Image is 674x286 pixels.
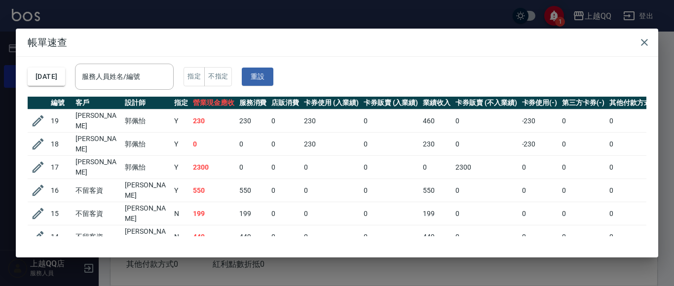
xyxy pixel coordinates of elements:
[420,179,453,202] td: 550
[237,156,269,179] td: 0
[269,156,301,179] td: 0
[560,97,607,109] th: 第三方卡券(-)
[420,225,453,249] td: 449
[172,97,190,109] th: 指定
[301,156,361,179] td: 0
[361,179,421,202] td: 0
[453,202,519,225] td: 0
[560,133,607,156] td: 0
[361,109,421,133] td: 0
[28,68,65,86] button: [DATE]
[237,179,269,202] td: 550
[420,109,453,133] td: 460
[190,133,237,156] td: 0
[361,225,421,249] td: 0
[560,109,607,133] td: 0
[122,179,172,202] td: [PERSON_NAME]
[190,225,237,249] td: 449
[607,97,661,109] th: 其他付款方式(-)
[122,133,172,156] td: 郭佩怡
[242,68,273,86] button: 重設
[520,133,560,156] td: -230
[520,109,560,133] td: -230
[420,156,453,179] td: 0
[190,202,237,225] td: 199
[453,179,519,202] td: 0
[269,109,301,133] td: 0
[453,109,519,133] td: 0
[560,179,607,202] td: 0
[122,97,172,109] th: 設計師
[301,179,361,202] td: 0
[453,225,519,249] td: 0
[73,225,122,249] td: 不留客資
[122,225,172,249] td: [PERSON_NAME]
[122,109,172,133] td: 郭佩怡
[361,97,421,109] th: 卡券販賣 (入業績)
[607,109,661,133] td: 0
[269,225,301,249] td: 0
[73,179,122,202] td: 不留客資
[16,29,658,56] h2: 帳單速查
[607,133,661,156] td: 0
[453,156,519,179] td: 2300
[301,109,361,133] td: 230
[172,133,190,156] td: Y
[453,133,519,156] td: 0
[237,109,269,133] td: 230
[560,225,607,249] td: 0
[301,97,361,109] th: 卡券使用 (入業績)
[172,109,190,133] td: Y
[48,179,73,202] td: 16
[172,225,190,249] td: N
[48,97,73,109] th: 編號
[420,202,453,225] td: 199
[607,156,661,179] td: 0
[453,97,519,109] th: 卡券販賣 (不入業績)
[560,202,607,225] td: 0
[48,156,73,179] td: 17
[607,179,661,202] td: 0
[520,156,560,179] td: 0
[520,97,560,109] th: 卡券使用(-)
[361,133,421,156] td: 0
[301,133,361,156] td: 230
[172,179,190,202] td: Y
[420,97,453,109] th: 業績收入
[48,133,73,156] td: 18
[361,202,421,225] td: 0
[420,133,453,156] td: 230
[190,156,237,179] td: 2300
[73,156,122,179] td: [PERSON_NAME]
[73,202,122,225] td: 不留客資
[184,67,205,86] button: 指定
[73,133,122,156] td: [PERSON_NAME]
[48,109,73,133] td: 19
[301,225,361,249] td: 0
[237,225,269,249] td: 449
[122,156,172,179] td: 郭佩怡
[607,225,661,249] td: 0
[122,202,172,225] td: [PERSON_NAME]
[361,156,421,179] td: 0
[560,156,607,179] td: 0
[73,109,122,133] td: [PERSON_NAME]
[269,97,301,109] th: 店販消費
[48,225,73,249] td: 14
[269,179,301,202] td: 0
[301,202,361,225] td: 0
[73,97,122,109] th: 客戶
[172,156,190,179] td: Y
[520,225,560,249] td: 0
[520,202,560,225] td: 0
[269,133,301,156] td: 0
[607,202,661,225] td: 0
[520,179,560,202] td: 0
[237,97,269,109] th: 服務消費
[48,202,73,225] td: 15
[190,97,237,109] th: 營業現金應收
[269,202,301,225] td: 0
[237,133,269,156] td: 0
[190,179,237,202] td: 550
[190,109,237,133] td: 230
